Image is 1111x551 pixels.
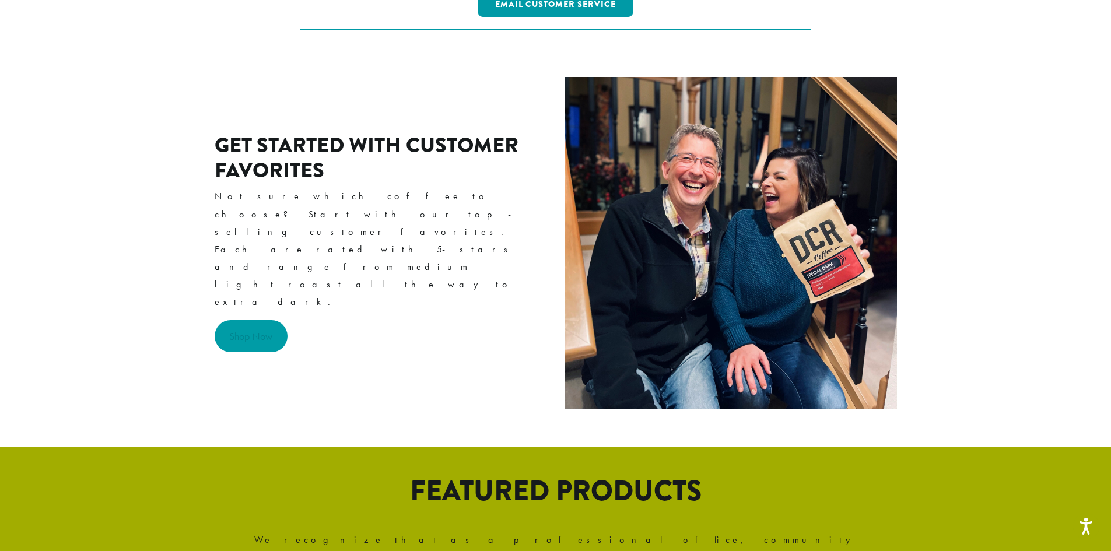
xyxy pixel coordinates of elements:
h1: Featured Products [306,475,805,508]
a: Shop Now [215,320,288,352]
p: Not sure which coffee to choose? Start with our top-selling customer favorites. Each are rated wi... [215,188,546,311]
img: Emily chooses Special Dark for 2021 [565,77,897,409]
h2: Get Started With Customer Favorites [215,133,546,183]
